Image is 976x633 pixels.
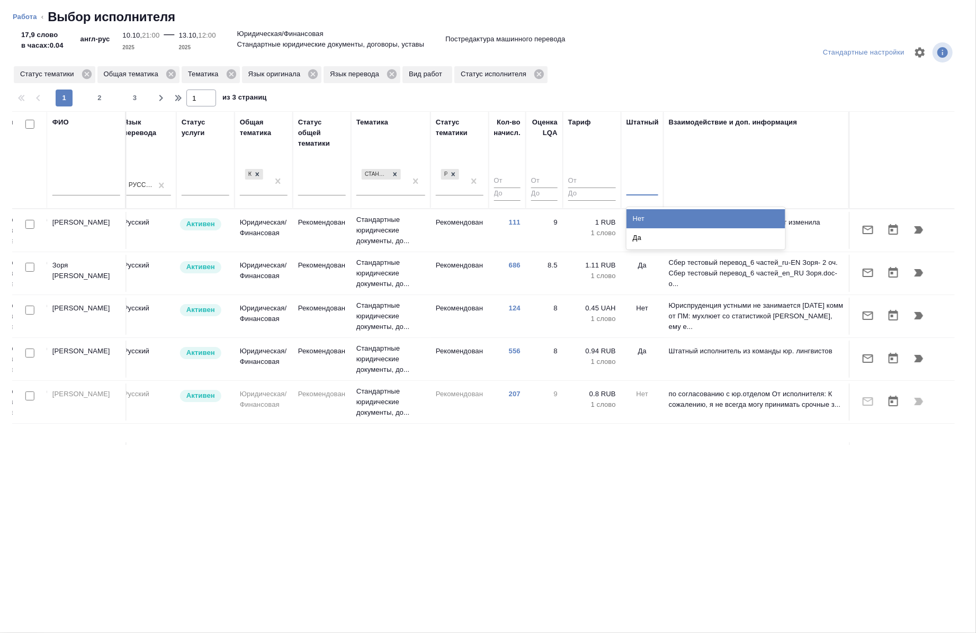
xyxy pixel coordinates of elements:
td: 8 [526,298,563,335]
td: Юридическая/Финансовая [235,255,293,292]
button: Отправить предложение о работе [855,303,881,328]
button: Открыть календарь загрузки [881,303,906,328]
input: До [568,188,616,201]
td: [PERSON_NAME] [47,384,127,421]
a: 207 [509,390,521,398]
td: Русский [118,442,176,479]
p: 1 слово [568,314,616,324]
p: 1 слово [568,356,616,367]
p: Активен [186,347,215,358]
td: Да [621,341,664,378]
div: Да [626,228,785,247]
p: Юридическая/Финансовая [237,29,324,39]
button: 3 [127,90,144,106]
p: 0.45 UAH [568,303,616,314]
td: Да [621,255,664,292]
a: 111 [509,218,521,226]
p: Язык перевода [330,69,383,79]
input: До [494,188,521,201]
input: Выбери исполнителей, чтобы отправить приглашение на работу [25,220,34,229]
div: — [164,25,174,53]
span: 3 [127,93,144,103]
span: 2 [91,93,108,103]
p: Постредактура машинного перевода [445,34,565,44]
td: Рекомендован [431,298,489,335]
input: Выбери исполнителей, чтобы отправить приглашение на работу [25,391,34,400]
p: Общая тематика [104,69,162,79]
p: 12:00 [198,31,216,39]
p: Тематика [188,69,222,79]
td: Юридическая/Финансовая [235,442,293,479]
a: 556 [509,347,521,355]
p: 21:00 [142,31,159,39]
li: ‹ [41,12,43,22]
p: 1 слово [568,399,616,410]
p: Юриспруденция устными не занимается [DATE] комм от ПМ: мухлюет со статистикой [PERSON_NAME], ему ... [669,300,844,332]
p: Язык оригинала [248,69,305,79]
td: Русский [118,384,176,421]
td: Нет [621,298,664,335]
td: Рекомендован [293,298,351,335]
div: Статус услуги [182,117,229,138]
input: Выбери исполнителей, чтобы отправить приглашение на работу [25,306,34,315]
td: Рекомендован [293,384,351,421]
span: Посмотреть информацию [933,42,955,63]
div: Рекомендован [440,168,460,181]
td: 9 [526,384,563,421]
div: Язык перевода [123,117,171,138]
p: 17,9 слово [21,30,64,40]
td: 9 [526,212,563,249]
td: Рекомендован [293,442,351,479]
td: 8.5 [526,255,563,292]
td: [PERSON_NAME] [47,341,127,378]
td: Рекомендован [431,212,489,249]
h2: Выбор исполнителя [48,8,175,25]
td: Юридическая/Финансовая [235,298,293,335]
td: Рекомендован [431,384,489,421]
p: 13.10, [179,31,199,39]
p: Стандартные юридические документы, до... [356,215,425,246]
td: Рекомендован [431,255,489,292]
p: Статус исполнителя [461,69,530,79]
a: 124 [509,304,521,312]
a: 686 [509,261,521,269]
div: Общая тематика [240,117,288,138]
p: 1 слово [568,228,616,238]
button: Отправить предложение о работе [855,346,881,371]
p: Стандартные юридические документы, до... [356,257,425,289]
div: Юридическая/Финансовая [245,169,252,180]
p: Сбер тестовый перевод_6 частей_ru-EN Зоря- 2 оч. Сбер тестовый перевод_6 частей_en_RU Зоря.do... [669,257,844,289]
td: Рекомендован [293,212,351,249]
td: Рекомендован [293,341,351,378]
p: 0.94 RUB [568,346,616,356]
td: [PERSON_NAME] [47,298,127,335]
button: Открыть календарь загрузки [881,260,906,286]
td: Юридическая/Финансовая [235,341,293,378]
div: ФИО [52,117,69,128]
td: Русский [118,298,176,335]
p: Стандартные юридические документы, до... [356,386,425,418]
p: Активен [186,390,215,401]
nav: breadcrumb [13,8,963,25]
td: Зоря [PERSON_NAME] [47,255,127,292]
p: 0.8 RUB [568,389,616,399]
td: Нет [621,442,664,479]
td: Рекомендован [431,341,489,378]
td: Юридическая/Финансовая [235,212,293,249]
div: Штатный [626,117,659,128]
td: Рекомендован [431,442,489,479]
div: Статус общей тематики [298,117,346,149]
input: От [494,175,521,188]
div: Тариф [568,117,591,128]
td: Русский [118,341,176,378]
p: по согласованию с юр.отделом От исполнителя: К сожалению, я не всегда могу принимать срочные з... [669,389,844,410]
td: Русский [118,212,176,249]
input: От [568,175,616,188]
td: [PERSON_NAME] [47,442,127,479]
div: Статус тематики [436,117,483,138]
td: Рекомендован [293,255,351,292]
td: Юридическая/Финансовая [235,384,293,421]
div: Юридическая/Финансовая [244,168,264,181]
button: Открыть календарь загрузки [881,217,906,243]
p: Вид работ [409,69,446,79]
